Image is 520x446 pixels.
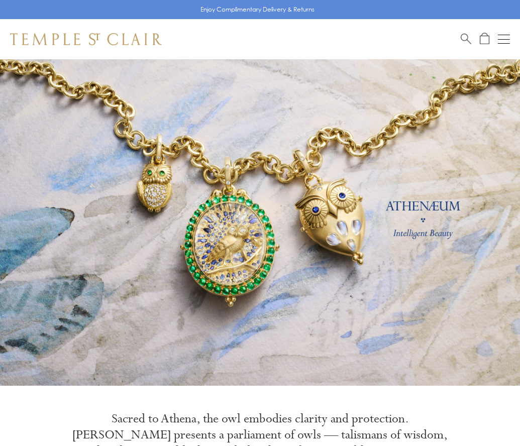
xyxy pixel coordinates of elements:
img: Temple St. Clair [10,33,162,45]
a: Open Shopping Bag [480,33,489,45]
p: Enjoy Complimentary Delivery & Returns [200,5,315,15]
a: Search [461,33,471,45]
button: Open navigation [498,33,510,45]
